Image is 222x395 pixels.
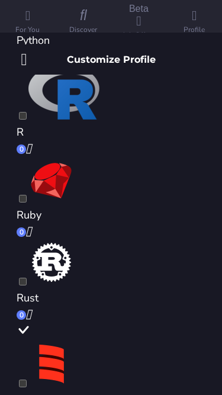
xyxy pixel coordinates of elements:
vived-text: For You [15,24,40,36]
vived-badge: 0 [17,310,26,320]
vived-text: Discover [69,24,97,36]
div: R [17,124,205,140]
img: R [28,65,99,120]
vived-text: Profile [184,24,205,36]
img: Scala [28,341,75,387]
div: Ruby [17,207,205,223]
img: Rust [28,239,75,285]
img: Ruby [28,156,75,203]
div: Beta [129,4,149,14]
div: Rust [17,290,205,306]
vived-badge: 0 [17,144,26,154]
vived-badge: 0 [17,227,26,237]
div: Python [17,33,205,49]
vived-text: Job Offers [123,30,155,41]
